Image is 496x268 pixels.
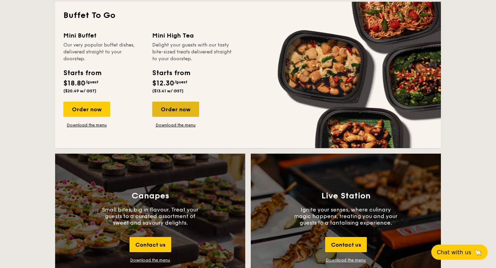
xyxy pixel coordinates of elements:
[174,80,187,84] span: /guest
[326,258,366,262] a: Download the menu
[85,80,99,84] span: /guest
[321,191,371,201] h3: Live Station
[130,258,170,262] div: Download the menu
[63,10,433,21] h2: Buffet To Go
[152,42,233,62] div: Delight your guests with our tasty bite-sized treats delivered straight to your doorstep.
[152,102,199,117] div: Order now
[132,191,169,201] h3: Canapes
[63,31,144,40] div: Mini Buffet
[63,102,110,117] div: Order now
[99,206,202,226] p: Small bites, big in flavour. Treat your guests to a curated assortment of sweet and savoury delig...
[152,68,190,78] div: Starts from
[152,79,174,87] span: $12.30
[63,122,110,128] a: Download the menu
[63,79,85,87] span: $18.80
[63,42,144,62] div: Our very popular buffet dishes, delivered straight to your doorstep.
[431,245,488,260] button: Chat with us🦙
[294,206,397,226] p: Ignite your senses, where culinary magic happens, treating you and your guests to a tantalising e...
[63,68,101,78] div: Starts from
[437,249,471,256] span: Chat with us
[152,31,233,40] div: Mini High Tea
[130,237,171,252] div: Contact us
[152,89,184,93] span: ($13.41 w/ GST)
[152,122,199,128] a: Download the menu
[325,237,367,252] div: Contact us
[474,248,482,256] span: 🦙
[63,89,96,93] span: ($20.49 w/ GST)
